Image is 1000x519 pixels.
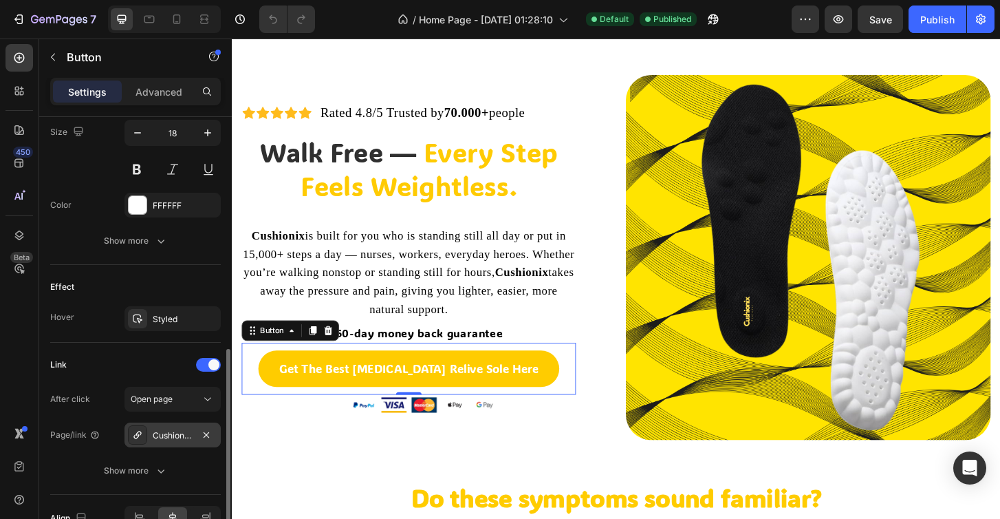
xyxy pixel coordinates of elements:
[869,14,892,25] span: Save
[50,458,221,483] button: Show more
[104,464,168,478] div: Show more
[13,147,33,158] div: 450
[283,244,340,258] strong: Cushionix
[413,12,416,27] span: /
[111,308,292,324] span: 60-day money back guarantee
[67,49,184,65] p: Button
[50,311,74,324] div: Hover
[193,476,633,511] strong: Do these symptoms sound familiar?
[28,308,58,320] div: Button
[90,11,96,28] p: 7
[50,229,221,253] button: Show more
[6,6,102,33] button: 7
[28,335,351,374] a: Get The Best [MEDICAL_DATA] Relive Sole Here
[50,393,90,405] div: After click
[124,387,221,412] button: Open page
[50,199,72,211] div: Color
[50,343,329,366] p: Get The Best [MEDICAL_DATA] Relive Sole Here
[153,430,193,442] div: Cushionix Comfort Soles
[259,6,315,33] div: Undo/Redo
[104,234,168,248] div: Show more
[953,452,986,485] div: Open Intercom Messenger
[600,13,629,25] span: Default
[50,429,100,441] div: Page/link
[135,85,182,99] p: Advanced
[653,13,691,25] span: Published
[128,385,285,402] img: 495611768014373769-47762bdc-c92b-46d1-973d-50401e2847fe.png
[232,39,1000,519] iframe: Design area
[50,281,74,293] div: Effect
[50,123,87,142] div: Size
[68,85,107,99] p: Settings
[131,394,173,404] span: Open page
[423,39,815,432] img: gempages_583876758214804308-497304ec-7a96-45c7-860e-455d6d549b42.png
[153,200,217,212] div: FFFFFF
[10,252,33,263] div: Beta
[858,6,903,33] button: Save
[909,6,966,33] button: Publish
[920,12,955,27] div: Publish
[153,313,217,326] div: Styled
[50,359,67,371] div: Link
[419,12,553,27] span: Home Page - [DATE] 01:28:10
